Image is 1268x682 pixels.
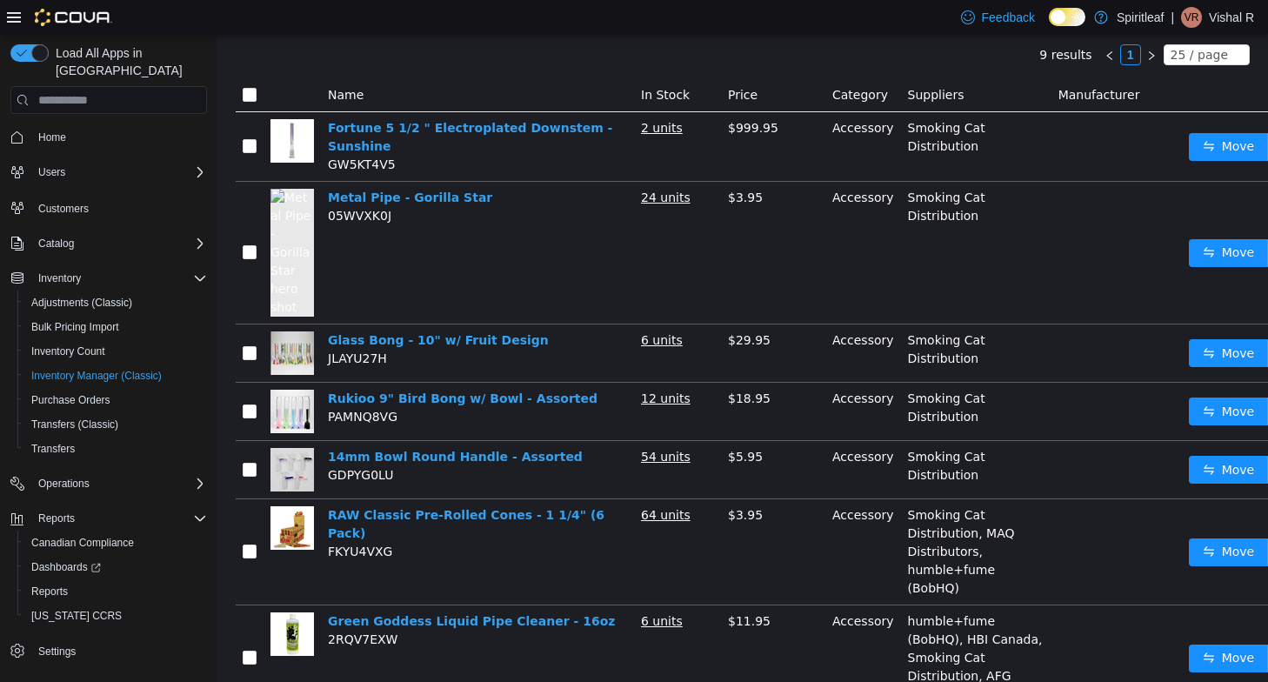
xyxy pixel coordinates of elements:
span: Transfers (Classic) [31,418,118,431]
a: Customers [31,198,96,219]
u: 64 units [424,474,473,488]
li: 9 results [822,10,874,31]
button: Reports [17,579,214,604]
button: Transfers [17,437,214,461]
span: Operations [38,477,90,491]
span: $29.95 [511,299,553,313]
button: icon: ellipsis [1050,422,1078,450]
span: Category [615,54,671,68]
span: Bulk Pricing Import [31,320,119,334]
button: Inventory Manager (Classic) [17,364,214,388]
a: Reports [24,581,75,602]
span: Catalog [31,233,207,254]
span: FKYU4VXG [110,511,175,525]
u: 2 units [424,87,465,101]
button: Users [3,160,214,184]
span: GDPYG0LU [110,434,176,448]
img: Rukioo 9" Bird Bong w/ Bowl - Assorted hero shot [53,356,97,399]
span: Transfers [24,438,207,459]
p: Spiritleaf [1117,7,1164,28]
button: Operations [3,471,214,496]
span: Name [110,54,146,68]
span: Feedback [982,9,1035,26]
i: icon: right [929,17,939,27]
a: Green Goddess Liquid Pipe Cleaner - 16oz [110,580,397,594]
img: Green Goddess Liquid Pipe Cleaner - 16oz hero shot [53,578,97,622]
a: Transfers (Classic) [24,414,125,435]
button: Canadian Compliance [17,531,214,555]
button: Customers [3,195,214,220]
button: Users [31,162,72,183]
span: JLAYU27H [110,318,170,331]
a: RAW Classic Pre-Rolled Cones - 1 1/4" (6 Pack) [110,474,387,506]
button: Home [3,124,214,150]
a: Metal Pipe - Gorilla Star [110,157,275,170]
button: icon: ellipsis [1050,99,1078,127]
span: Transfers (Classic) [24,414,207,435]
button: icon: swapMove [971,422,1051,450]
button: Operations [31,473,97,494]
span: Dashboards [24,557,207,578]
li: Previous Page [882,10,903,31]
span: Price [511,54,540,68]
a: Settings [31,641,83,662]
span: Inventory [38,271,81,285]
div: 25 / page [953,11,1011,30]
button: Bulk Pricing Import [17,315,214,339]
span: Operations [31,473,207,494]
a: Canadian Compliance [24,532,141,553]
button: Settings [3,639,214,664]
i: icon: left [887,17,898,27]
span: PAMNQ8VG [110,376,180,390]
span: Inventory Count [24,341,207,362]
span: $3.95 [511,157,545,170]
span: Inventory Count [31,344,105,358]
i: icon: down [1014,16,1024,28]
button: Purchase Orders [17,388,214,412]
span: Transfers [31,442,75,456]
td: Accessory [608,291,684,349]
span: Users [31,162,207,183]
button: Inventory Count [17,339,214,364]
button: Catalog [31,233,81,254]
span: Purchase Orders [31,393,110,407]
u: 12 units [424,358,473,371]
span: Smoking Cat Distribution [691,87,768,119]
span: Purchase Orders [24,390,207,411]
span: Manufacturer [841,54,923,68]
a: Fortune 5 1/2 " Electroplated Downstem - Sunshine [110,87,395,119]
a: Glass Bong - 10" w/ Fruit Design [110,299,331,313]
span: Smoking Cat Distribution, MAQ Distributors, humble+fume (BobHQ) [691,474,798,561]
a: Dashboards [17,555,214,579]
a: Bulk Pricing Import [24,317,126,338]
span: Inventory [31,268,207,289]
button: icon: swapMove [971,364,1051,391]
span: Adjustments (Classic) [31,296,132,310]
span: [US_STATE] CCRS [31,609,122,623]
a: Inventory Count [24,341,112,362]
a: 14mm Bowl Round Handle - Assorted [110,416,365,430]
button: icon: ellipsis [1050,305,1078,333]
input: Dark Mode [1049,8,1085,26]
a: Purchase Orders [24,390,117,411]
span: Smoking Cat Distribution [691,416,768,448]
td: Accessory [608,407,684,465]
a: Dashboards [24,557,108,578]
span: Settings [38,645,76,659]
span: $3.95 [511,474,545,488]
li: Next Page [924,10,944,31]
p: Vishal R [1209,7,1254,28]
a: Adjustments (Classic) [24,292,139,313]
button: icon: ellipsis [1050,611,1078,639]
button: icon: ellipsis [1050,505,1078,532]
span: Load All Apps in [GEOGRAPHIC_DATA] [49,44,207,79]
a: 1 [904,11,923,30]
a: [US_STATE] CCRS [24,605,129,626]
span: In Stock [424,54,472,68]
span: Customers [31,197,207,218]
td: Accessory [608,349,684,407]
span: Canadian Compliance [24,532,207,553]
span: VR [1185,7,1199,28]
u: 54 units [424,416,473,430]
button: icon: ellipsis [1050,364,1078,391]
